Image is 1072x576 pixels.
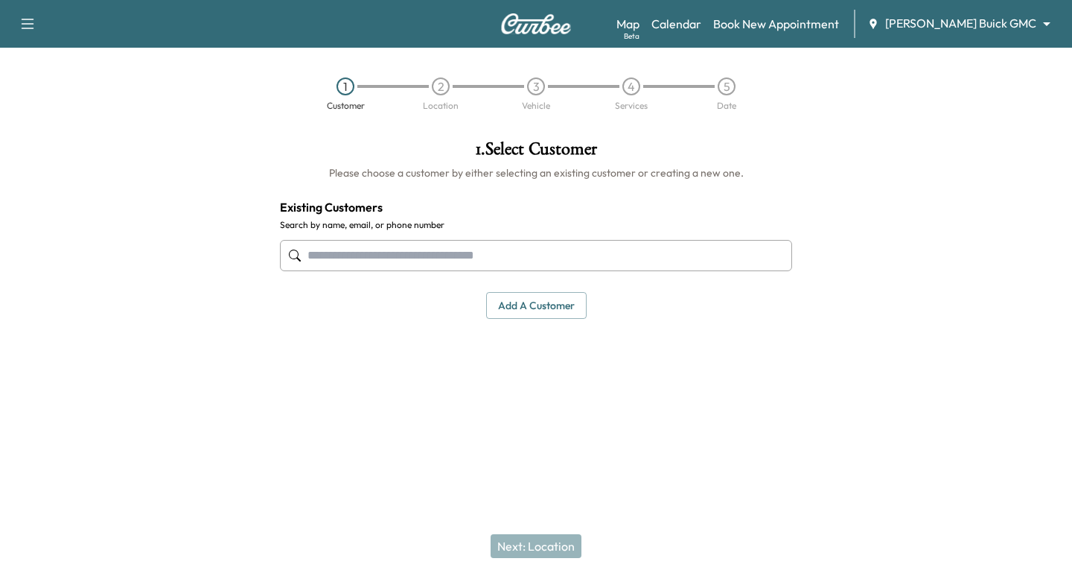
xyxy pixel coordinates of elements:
a: Calendar [651,15,701,33]
div: 5 [718,77,736,95]
div: 1 [336,77,354,95]
h1: 1 . Select Customer [280,140,792,165]
div: 3 [527,77,545,95]
label: Search by name, email, or phone number [280,219,792,231]
div: 4 [622,77,640,95]
a: MapBeta [616,15,639,33]
div: Services [615,101,648,110]
div: Date [717,101,736,110]
img: Curbee Logo [500,13,572,34]
div: Location [423,101,459,110]
button: Add a customer [486,292,587,320]
div: Vehicle [522,101,550,110]
h6: Please choose a customer by either selecting an existing customer or creating a new one. [280,165,792,180]
a: Book New Appointment [713,15,839,33]
span: [PERSON_NAME] Buick GMC [885,15,1036,32]
h4: Existing Customers [280,198,792,216]
div: Customer [327,101,365,110]
div: 2 [432,77,450,95]
div: Beta [624,31,639,42]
